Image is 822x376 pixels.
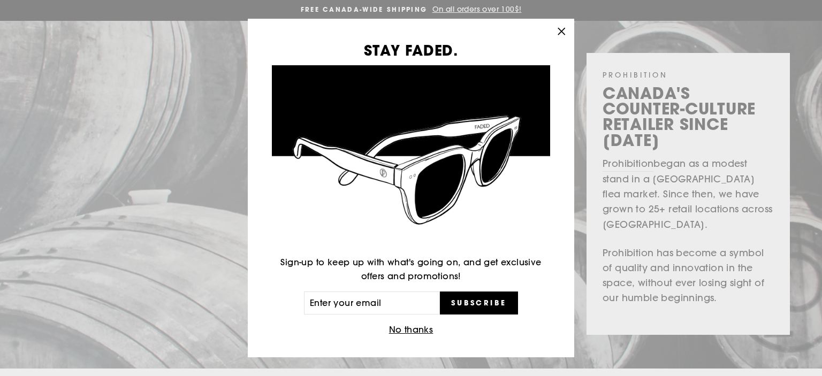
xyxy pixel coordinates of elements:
p: Sign-up to keep up with what's going on, and get exclusive offers and promotions! [272,256,550,283]
button: Subscribe [440,291,518,315]
span: Subscribe [451,298,507,308]
input: Enter your email [304,291,440,315]
h3: STAY FADED. [272,43,550,57]
button: No thanks [386,323,437,337]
